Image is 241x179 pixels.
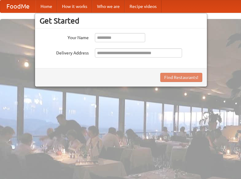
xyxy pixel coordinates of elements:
[92,0,125,13] a: Who we are
[40,33,89,41] label: Your Name
[0,0,36,13] a: FoodMe
[36,0,57,13] a: Home
[160,73,202,82] button: Find Restaurants!
[40,48,89,56] label: Delivery Address
[57,0,92,13] a: How it works
[40,16,202,25] h3: Get Started
[125,0,161,13] a: Recipe videos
